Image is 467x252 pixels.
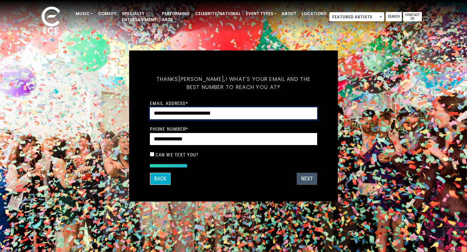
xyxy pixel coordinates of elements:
[156,152,198,158] label: Can we text you?
[150,126,188,132] label: Phone Number
[299,8,329,19] a: Locations
[329,12,384,21] span: Featured Artists
[150,173,171,185] button: Back
[386,12,402,21] a: Search
[178,75,226,83] span: [PERSON_NAME],
[192,8,243,19] a: Celebrity/National
[159,8,192,25] a: Performing Arts
[119,8,159,25] a: Specialty Entertainment
[297,173,317,185] button: Next
[243,8,279,19] a: Event Types
[34,5,68,37] img: ece_new_logo_whitev2-1.png
[95,8,119,19] a: Comedy
[150,67,317,99] h5: Thanks ! What's your email and the best number to reach you at?
[403,12,422,21] a: Contact Us
[150,100,188,106] label: Email Address
[279,8,299,19] a: About
[330,12,384,22] span: Featured Artists
[73,8,95,19] a: Music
